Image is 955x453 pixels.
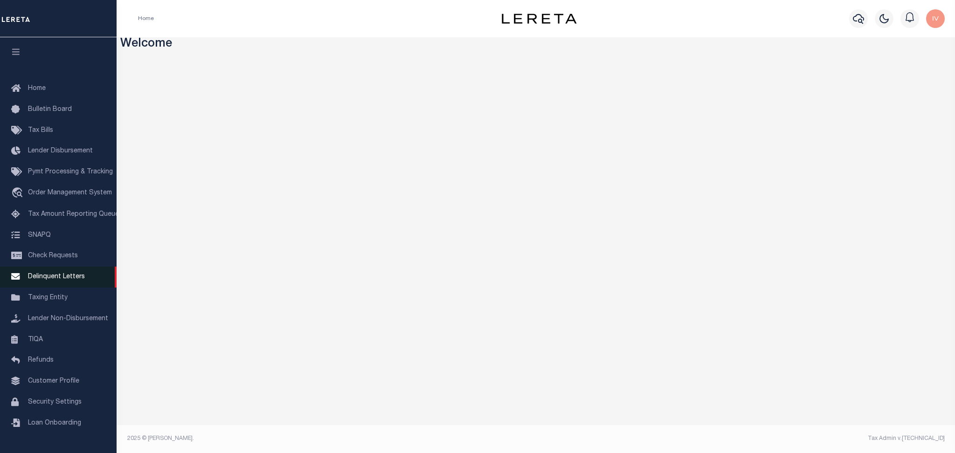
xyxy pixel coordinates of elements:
h3: Welcome [120,37,952,52]
div: 2025 © [PERSON_NAME]. [120,434,536,443]
div: Tax Admin v.[TECHNICAL_ID] [543,434,945,443]
span: Taxing Entity [28,295,68,301]
img: svg+xml;base64,PHN2ZyB4bWxucz0iaHR0cDovL3d3dy53My5vcmcvMjAwMC9zdmciIHBvaW50ZXItZXZlbnRzPSJub25lIi... [926,9,945,28]
span: Home [28,85,46,92]
span: Security Settings [28,399,82,405]
span: TIQA [28,336,43,343]
li: Home [138,14,154,23]
img: logo-dark.svg [502,14,576,24]
i: travel_explore [11,187,26,199]
span: Order Management System [28,190,112,196]
span: SNAPQ [28,232,51,238]
span: Tax Bills [28,127,53,134]
span: Lender Non-Disbursement [28,316,108,322]
span: Check Requests [28,253,78,259]
span: Customer Profile [28,378,79,384]
span: Loan Onboarding [28,420,81,426]
span: Delinquent Letters [28,274,85,280]
span: Bulletin Board [28,106,72,113]
span: Pymt Processing & Tracking [28,169,113,175]
span: Lender Disbursement [28,148,93,154]
span: Tax Amount Reporting Queue [28,211,119,218]
span: Refunds [28,357,54,364]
